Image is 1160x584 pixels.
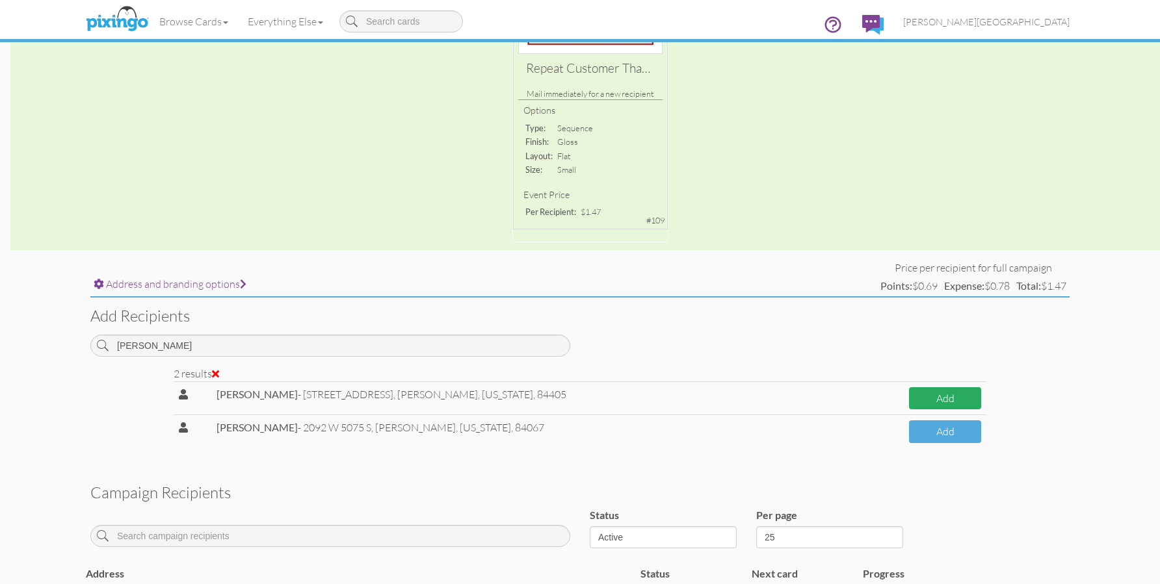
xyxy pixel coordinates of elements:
div: 2 results [174,366,986,381]
h3: Campaign recipients [90,484,1070,501]
a: [PERSON_NAME][GEOGRAPHIC_DATA] [893,5,1079,38]
span: [STREET_ADDRESS], [303,388,395,401]
label: Per page [756,508,797,523]
td: $0.78 [941,275,1013,297]
a: Everything Else [238,5,333,38]
strong: Points: [880,279,912,292]
td: Price per recipient for full campaign [877,260,1070,275]
span: 84067 [515,421,544,434]
td: $0.69 [877,275,941,297]
span: [US_STATE], [460,421,513,434]
td: $1.47 [1013,275,1070,297]
button: Add [909,387,981,410]
strong: [PERSON_NAME] [217,421,298,433]
strong: Total: [1016,279,1041,292]
input: Search contact and group names [90,335,570,357]
img: comments.svg [862,15,884,34]
strong: [PERSON_NAME] [217,388,298,400]
button: Add [909,420,981,443]
input: Search cards [339,10,463,32]
span: [PERSON_NAME][GEOGRAPHIC_DATA] [903,16,1070,27]
span: [PERSON_NAME], [375,421,544,434]
input: Search campaign recipients [90,525,570,547]
a: Browse Cards [150,5,238,38]
span: [US_STATE], [482,388,535,401]
span: Address and branding options [106,277,246,290]
img: pixingo logo [83,3,152,36]
span: - [217,421,301,434]
h3: Add recipients [90,307,1070,324]
span: - [217,388,301,401]
span: 2092 W 5075 S, [303,421,373,434]
label: Status [590,508,619,523]
strong: Expense: [944,279,984,292]
span: 84405 [537,388,566,401]
span: [PERSON_NAME], [397,388,566,401]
